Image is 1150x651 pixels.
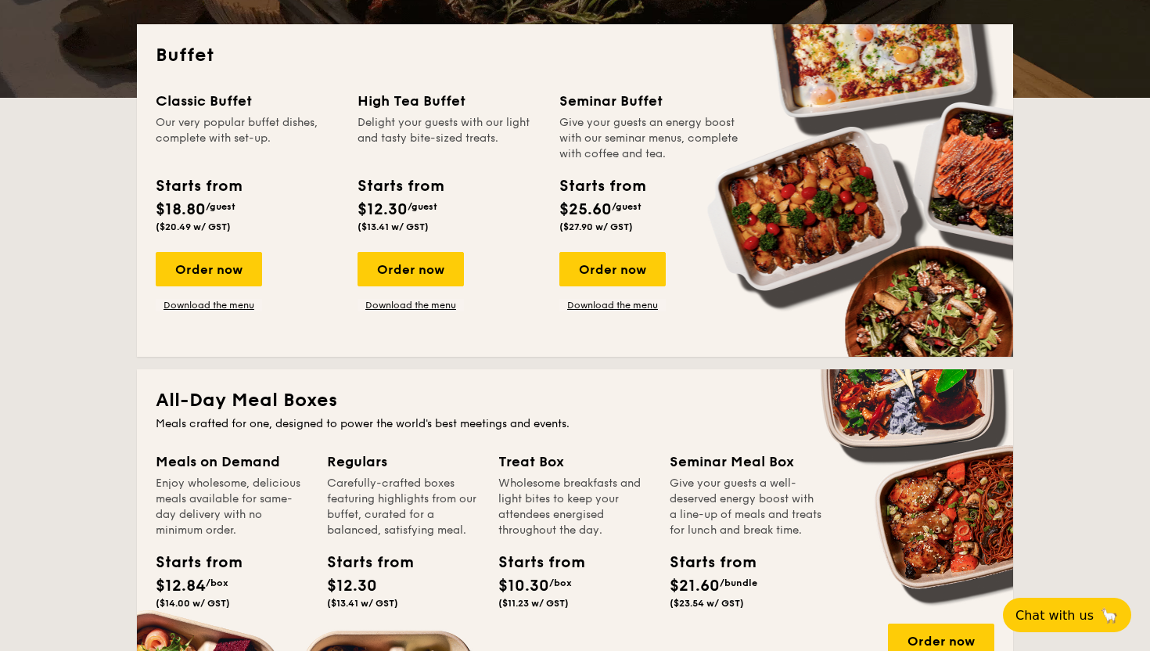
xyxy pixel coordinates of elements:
[156,43,994,68] h2: Buffet
[156,252,262,286] div: Order now
[1015,608,1094,623] span: Chat with us
[1100,606,1119,624] span: 🦙
[670,476,822,538] div: Give your guests a well-deserved energy boost with a line-up of meals and treats for lunch and br...
[156,416,994,432] div: Meals crafted for one, designed to power the world's best meetings and events.
[498,551,569,574] div: Starts from
[327,451,480,473] div: Regulars
[358,299,464,311] a: Download the menu
[156,577,206,595] span: $12.84
[559,299,666,311] a: Download the menu
[358,252,464,286] div: Order now
[559,200,612,219] span: $25.60
[670,451,822,473] div: Seminar Meal Box
[327,577,377,595] span: $12.30
[498,577,549,595] span: $10.30
[358,200,408,219] span: $12.30
[156,221,231,232] span: ($20.49 w/ GST)
[206,201,235,212] span: /guest
[408,201,437,212] span: /guest
[498,476,651,538] div: Wholesome breakfasts and light bites to keep your attendees energised throughout the day.
[1003,598,1131,632] button: Chat with us🦙
[358,115,541,162] div: Delight your guests with our light and tasty bite-sized treats.
[670,551,740,574] div: Starts from
[156,598,230,609] span: ($14.00 w/ GST)
[156,174,241,198] div: Starts from
[327,476,480,538] div: Carefully-crafted boxes featuring highlights from our buffet, curated for a balanced, satisfying ...
[498,598,569,609] span: ($11.23 w/ GST)
[327,551,397,574] div: Starts from
[156,200,206,219] span: $18.80
[559,90,742,112] div: Seminar Buffet
[559,174,645,198] div: Starts from
[327,598,398,609] span: ($13.41 w/ GST)
[498,451,651,473] div: Treat Box
[670,577,720,595] span: $21.60
[612,201,641,212] span: /guest
[358,174,443,198] div: Starts from
[670,598,744,609] span: ($23.54 w/ GST)
[156,551,226,574] div: Starts from
[559,221,633,232] span: ($27.90 w/ GST)
[358,90,541,112] div: High Tea Buffet
[156,451,308,473] div: Meals on Demand
[156,115,339,162] div: Our very popular buffet dishes, complete with set-up.
[549,577,572,588] span: /box
[206,577,228,588] span: /box
[559,252,666,286] div: Order now
[720,577,757,588] span: /bundle
[156,476,308,538] div: Enjoy wholesome, delicious meals available for same-day delivery with no minimum order.
[156,388,994,413] h2: All-Day Meal Boxes
[156,90,339,112] div: Classic Buffet
[559,115,742,162] div: Give your guests an energy boost with our seminar menus, complete with coffee and tea.
[156,299,262,311] a: Download the menu
[358,221,429,232] span: ($13.41 w/ GST)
